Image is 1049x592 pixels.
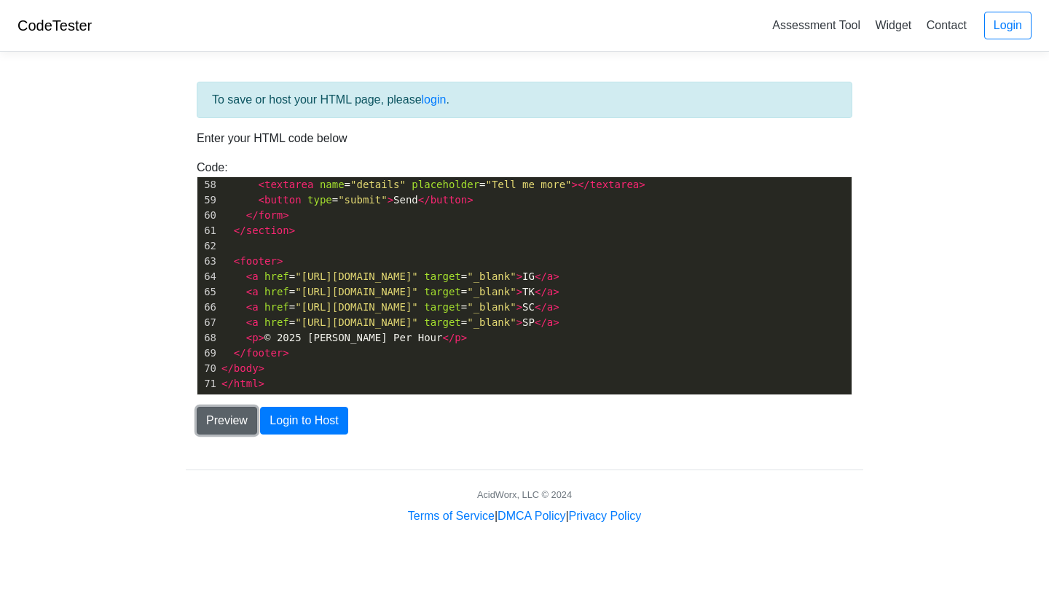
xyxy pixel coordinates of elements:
span: section [246,225,289,236]
span: p [252,332,258,343]
a: login [422,93,447,106]
span: = = TK [221,286,559,297]
div: 69 [197,346,219,361]
span: > [467,194,473,206]
span: < [246,301,252,313]
span: button [264,194,302,206]
span: < [246,270,252,282]
span: a [252,316,258,328]
a: DMCA Policy [498,510,565,522]
span: </ [221,362,234,374]
span: > [516,270,522,282]
span: > [516,286,522,297]
div: 58 [197,177,219,192]
span: </ [234,225,246,236]
span: a [252,301,258,313]
a: CodeTester [17,17,92,34]
span: < [234,255,240,267]
span: type [307,194,332,206]
span: </ [221,378,234,389]
span: > [277,255,283,267]
div: 68 [197,330,219,346]
span: > [461,332,467,343]
a: Assessment Tool [766,13,866,37]
div: Code: [186,159,863,395]
span: > [259,332,264,343]
span: "Tell me more" [486,179,572,190]
span: > [259,378,264,389]
a: Login [984,12,1032,39]
span: a [252,270,258,282]
span: < [246,316,252,328]
div: 63 [197,254,219,269]
span: footer [240,255,277,267]
span: "[URL][DOMAIN_NAME]" [295,316,418,328]
a: Privacy Policy [569,510,642,522]
span: © 2025 [PERSON_NAME] Per Hour [221,332,467,343]
span: > [283,347,288,359]
a: Widget [869,13,917,37]
span: a [547,316,553,328]
span: "_blank" [467,270,516,282]
span: footer [246,347,283,359]
span: </ [535,270,547,282]
span: < [246,286,252,297]
span: > [388,194,393,206]
span: = = [221,179,645,190]
span: </ [246,209,259,221]
span: = = SC [221,301,559,313]
span: p [455,332,460,343]
span: a [547,270,553,282]
span: placeholder [412,179,479,190]
span: = = SP [221,316,559,328]
div: To save or host your HTML page, please . [197,82,852,118]
span: > [553,301,559,313]
p: Enter your HTML code below [197,130,852,147]
span: href [264,301,289,313]
span: "[URL][DOMAIN_NAME]" [295,286,418,297]
span: a [252,286,258,297]
span: "submit" [338,194,387,206]
div: 71 [197,376,219,392]
div: 62 [197,238,219,254]
span: </ [535,301,547,313]
span: a [547,301,553,313]
button: Login to Host [260,407,347,435]
span: </ [442,332,455,343]
span: "[URL][DOMAIN_NAME]" [295,301,418,313]
span: > [639,179,645,190]
div: 60 [197,208,219,223]
span: target [424,316,461,328]
span: form [259,209,283,221]
span: = = IG [221,270,559,282]
span: "_blank" [467,316,516,328]
div: AcidWorx, LLC © 2024 [477,488,572,502]
div: 67 [197,315,219,330]
div: 64 [197,269,219,284]
span: > [516,316,522,328]
span: textarea [264,179,313,190]
div: 66 [197,300,219,315]
div: 65 [197,284,219,300]
div: 59 [197,192,219,208]
span: href [264,316,289,328]
span: body [234,362,259,374]
span: < [259,179,264,190]
span: textarea [590,179,639,190]
span: > [553,286,559,297]
span: href [264,286,289,297]
div: 61 [197,223,219,238]
span: ></ [572,179,590,190]
span: "[URL][DOMAIN_NAME]" [295,270,418,282]
div: 70 [197,361,219,376]
button: Preview [197,407,257,435]
span: "details" [350,179,406,190]
span: > [289,225,295,236]
span: target [424,270,461,282]
span: </ [234,347,246,359]
span: = Send [221,194,474,206]
span: > [516,301,522,313]
span: > [259,362,264,374]
span: "_blank" [467,301,516,313]
span: > [553,270,559,282]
